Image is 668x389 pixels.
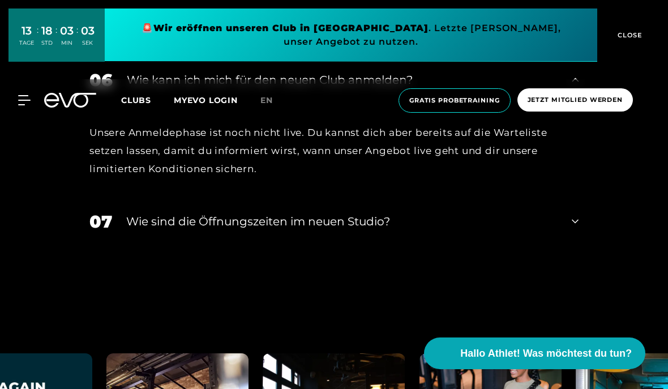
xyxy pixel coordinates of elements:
a: Jetzt Mitglied werden [514,88,636,113]
div: : [37,24,38,54]
span: Gratis Probetraining [409,96,500,105]
div: 07 [89,209,112,234]
span: Jetzt Mitglied werden [528,95,623,105]
button: Hallo Athlet! Was möchtest du tun? [424,337,645,369]
a: Clubs [121,95,174,105]
div: : [55,24,57,54]
div: TAGE [19,39,34,47]
div: STD [41,39,53,47]
span: Hallo Athlet! Was möchtest du tun? [460,346,632,361]
a: MYEVO LOGIN [174,95,238,105]
span: CLOSE [615,30,643,40]
div: : [76,24,78,54]
div: 03 [81,23,95,39]
div: ​Wie sind die Öffnungszeiten im neuen Studio? [126,213,558,230]
span: Clubs [121,95,151,105]
div: Unsere Anmeldephase ist noch nicht live. Du kannst dich aber bereits auf die Warteliste setzen la... [89,123,579,178]
div: MIN [60,39,74,47]
div: 18 [41,23,53,39]
div: 03 [60,23,74,39]
a: Gratis Probetraining [395,88,514,113]
div: SEK [81,39,95,47]
a: en [260,94,286,107]
button: CLOSE [597,8,660,62]
div: 13 [19,23,34,39]
span: en [260,95,273,105]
